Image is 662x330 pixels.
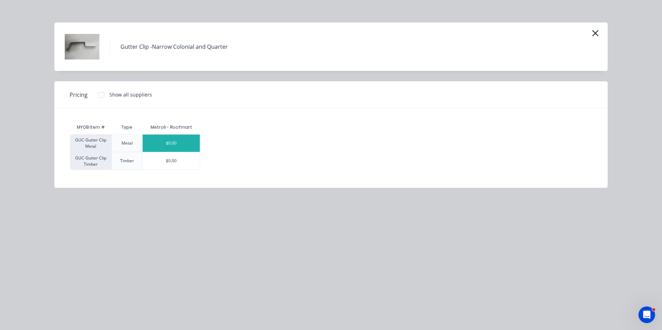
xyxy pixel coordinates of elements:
div: Type [116,119,138,136]
div: Gutter Clip -Narrow Colonial and Quarter [120,43,228,51]
iframe: Intercom live chat [638,306,655,323]
div: $0.00 [143,135,200,152]
div: Metal [122,140,133,146]
div: Metroll - Roofmart [151,124,192,130]
div: MYOB Item # [70,120,111,134]
div: Show all suppliers [109,91,152,98]
img: Gutter Clip -Narrow Colonial and Quarter [65,29,99,64]
div: GUC-Gutter Clip Metal [70,134,111,152]
div: GUC-Gutter Clip Timber [70,152,111,170]
span: Pricing [70,91,88,99]
div: Timber [120,158,134,164]
div: $0.00 [143,152,200,169]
